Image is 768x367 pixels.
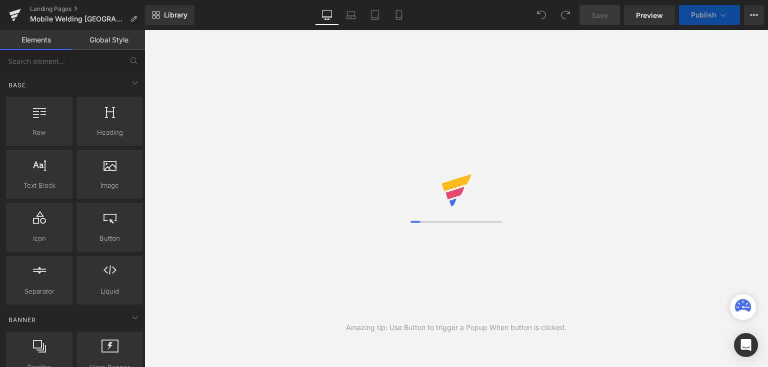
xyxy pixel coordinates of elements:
span: Button [79,233,140,244]
a: Global Style [72,30,145,50]
button: Redo [555,5,575,25]
span: Text Block [9,180,69,191]
button: Publish [679,5,740,25]
span: Separator [9,286,69,297]
span: Heading [79,127,140,138]
div: Open Intercom Messenger [734,333,758,357]
a: Mobile [387,5,411,25]
button: Undo [531,5,551,25]
a: Landing Pages [30,5,145,13]
span: Image [79,180,140,191]
span: Library [164,10,187,19]
span: Preview [636,10,663,20]
span: Banner [7,315,37,325]
button: More [744,5,764,25]
span: Mobile Welding [GEOGRAPHIC_DATA] [30,15,126,23]
span: Liquid [79,286,140,297]
a: Laptop [339,5,363,25]
span: Publish [691,11,716,19]
div: Amazing tip: Use Button to trigger a Popup When button is clicked. [346,322,566,333]
a: New Library [145,5,194,25]
span: Row [9,127,69,138]
a: Preview [624,5,675,25]
span: Icon [9,233,69,244]
a: Desktop [315,5,339,25]
a: Tablet [363,5,387,25]
span: Save [591,10,608,20]
span: Base [7,80,27,90]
